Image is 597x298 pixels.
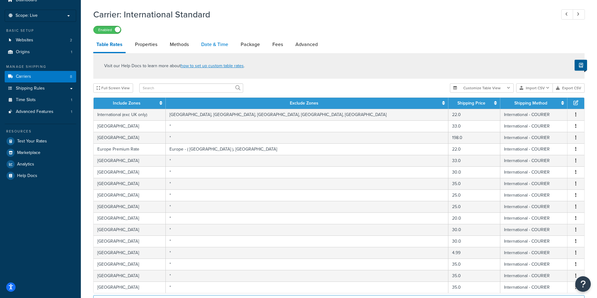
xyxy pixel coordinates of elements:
td: 35.0 [448,178,500,189]
td: 35.0 [448,258,500,270]
div: Manage Shipping [5,64,76,69]
td: International - COURIER [500,258,567,270]
li: Origins [5,46,76,58]
input: Search [139,83,243,93]
a: Methods [167,37,192,52]
label: Enabled [94,26,121,34]
td: [GEOGRAPHIC_DATA] [94,258,166,270]
td: 22.0 [448,143,500,155]
td: [GEOGRAPHIC_DATA] [94,235,166,247]
td: International - COURIER [500,132,567,143]
td: International - COURIER [500,212,567,224]
span: Time Slots [16,97,36,103]
span: 8 [70,74,72,79]
span: Advanced Features [16,109,53,114]
button: Show Help Docs [575,60,587,71]
a: Test Your Rates [5,136,76,147]
td: International - COURIER [500,201,567,212]
td: International (exc UK only) [94,109,166,120]
td: 33.0 [448,120,500,132]
td: International - COURIER [500,189,567,201]
a: Include Zones [113,100,141,106]
h1: Carrier: International Standard [93,8,550,21]
td: [GEOGRAPHIC_DATA] [94,178,166,189]
a: Shipping Price [457,100,485,106]
td: Europe - ( [GEOGRAPHIC_DATA] ), [GEOGRAPHIC_DATA] [166,143,448,155]
span: 2 [70,38,72,43]
p: Visit our Help Docs to learn more about . [104,63,245,69]
button: Customize Table View [450,83,514,93]
a: how to set up custom table rates [181,63,244,69]
td: [GEOGRAPHIC_DATA] [94,201,166,212]
a: Next Record [573,9,585,20]
td: International - COURIER [500,120,567,132]
span: Carriers [16,74,31,79]
span: 1 [71,109,72,114]
span: Marketplace [17,150,40,156]
a: Exclude Zones [290,100,318,106]
td: Europe Premium Rate [94,143,166,155]
a: Shipping Rules [5,83,76,94]
td: 30.0 [448,235,500,247]
li: Websites [5,35,76,46]
div: Resources [5,129,76,134]
button: Export CSV [553,83,585,93]
a: Fees [269,37,286,52]
td: [GEOGRAPHIC_DATA], [GEOGRAPHIC_DATA], [GEOGRAPHIC_DATA], [GEOGRAPHIC_DATA], [GEOGRAPHIC_DATA] [166,109,448,120]
td: International - COURIER [500,166,567,178]
td: [GEOGRAPHIC_DATA] [94,166,166,178]
div: Basic Setup [5,28,76,33]
td: [GEOGRAPHIC_DATA] [94,155,166,166]
td: International - COURIER [500,270,567,282]
td: 22.0 [448,109,500,120]
td: International - COURIER [500,235,567,247]
td: [GEOGRAPHIC_DATA] [94,224,166,235]
td: 33.0 [448,155,500,166]
td: International - COURIER [500,247,567,258]
a: Marketplace [5,147,76,158]
a: Properties [132,37,160,52]
a: Websites2 [5,35,76,46]
td: [GEOGRAPHIC_DATA] [94,212,166,224]
a: Origins1 [5,46,76,58]
a: Advanced Features1 [5,106,76,118]
li: Time Slots [5,94,76,106]
a: Analytics [5,159,76,170]
td: [GEOGRAPHIC_DATA] [94,120,166,132]
td: 20.0 [448,212,500,224]
span: Help Docs [17,173,37,179]
td: 4.99 [448,247,500,258]
td: International - COURIER [500,282,567,293]
td: International - COURIER [500,155,567,166]
span: Origins [16,49,30,55]
a: Carriers8 [5,71,76,82]
li: Carriers [5,71,76,82]
li: Advanced Features [5,106,76,118]
td: 35.0 [448,282,500,293]
span: Analytics [17,162,34,167]
span: 1 [71,97,72,103]
td: [GEOGRAPHIC_DATA] [94,282,166,293]
td: 30.0 [448,224,500,235]
button: Import CSV [516,83,553,93]
span: 1 [71,49,72,55]
td: 35.0 [448,270,500,282]
td: 30.0 [448,166,500,178]
a: Date & Time [198,37,231,52]
td: International - COURIER [500,143,567,155]
span: Test Your Rates [17,139,47,144]
span: Websites [16,38,33,43]
td: 25.0 [448,201,500,212]
a: Help Docs [5,170,76,181]
td: International - COURIER [500,178,567,189]
a: Package [238,37,263,52]
td: 25.0 [448,189,500,201]
button: Full Screen View [93,83,133,93]
td: [GEOGRAPHIC_DATA] [94,189,166,201]
span: Scope: Live [16,13,38,18]
a: Advanced [292,37,321,52]
button: Open Resource Center [575,276,591,292]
